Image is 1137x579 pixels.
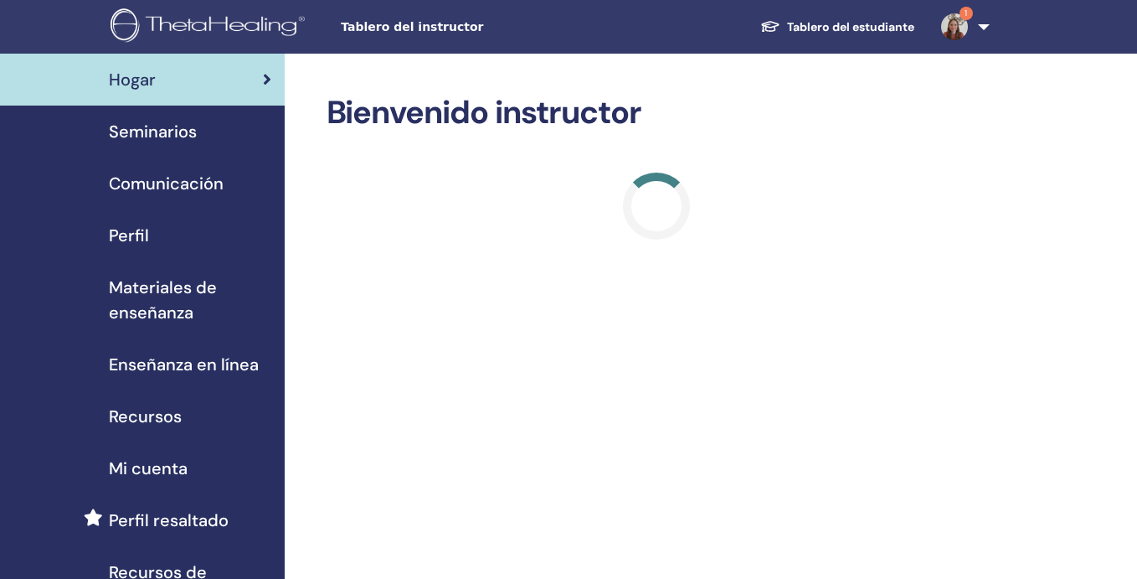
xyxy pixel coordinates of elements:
span: Materiales de enseñanza [109,275,271,325]
a: Tablero del estudiante [747,12,928,43]
span: Comunicación [109,171,224,196]
span: 1 [960,7,973,20]
span: Recursos [109,404,182,429]
h2: Bienvenido instructor [327,94,987,132]
span: Perfil [109,223,149,248]
img: logo.png [111,8,311,46]
span: Seminarios [109,119,197,144]
span: Tablero del instructor [341,18,592,36]
img: graduation-cap-white.svg [760,19,780,34]
span: Perfil resaltado [109,508,229,533]
img: default.jpg [941,13,968,40]
span: Enseñanza en línea [109,352,259,377]
span: Hogar [109,67,156,92]
span: Mi cuenta [109,456,188,481]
